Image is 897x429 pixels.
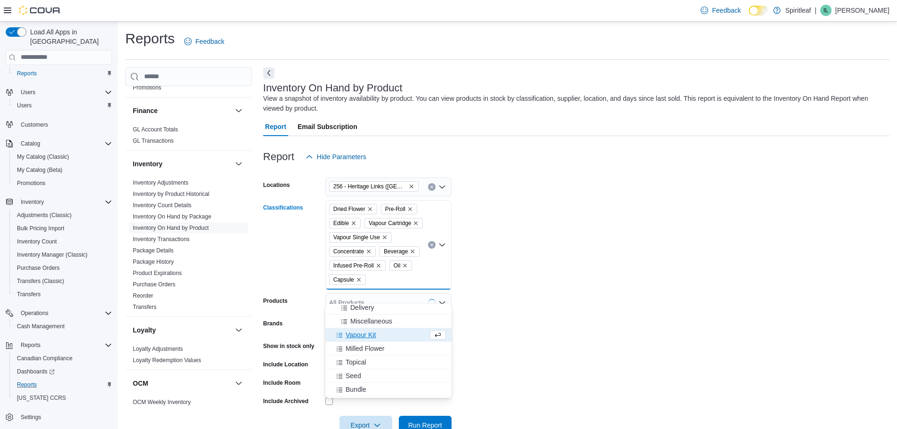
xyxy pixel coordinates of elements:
[749,6,768,16] input: Dark Mode
[133,356,201,364] span: Loyalty Redemption Values
[298,117,357,136] span: Email Subscription
[17,238,57,245] span: Inventory Count
[9,150,116,163] button: My Catalog (Classic)
[17,411,112,423] span: Settings
[329,246,376,257] span: Concentrate
[133,303,156,311] span: Transfers
[13,68,112,79] span: Reports
[333,219,349,228] span: Edible
[21,341,40,349] span: Reports
[263,342,315,350] label: Show in stock only
[13,178,49,189] a: Promotions
[333,247,364,256] span: Concentrate
[17,70,37,77] span: Reports
[410,249,415,254] button: Remove Beverage from selection in this group
[333,275,354,284] span: Capsule
[13,379,40,390] a: Reports
[233,324,244,336] button: Loyalty
[17,264,60,272] span: Purchase Orders
[263,151,294,162] h3: Report
[17,251,88,259] span: Inventory Manager (Classic)
[13,100,35,111] a: Users
[428,183,436,191] button: Clear input
[21,309,48,317] span: Operations
[329,232,392,243] span: Vapour Single Use
[329,181,419,192] span: 256 - Heritage Links (Edmonton)
[17,308,52,319] button: Operations
[133,281,176,288] a: Purchase Orders
[133,304,156,310] a: Transfers
[263,379,300,387] label: Include Room
[125,29,175,48] h1: Reports
[13,236,112,247] span: Inventory Count
[381,204,417,214] span: Pre-Roll
[133,225,209,231] a: Inventory On Hand by Product
[17,340,112,351] span: Reports
[17,211,72,219] span: Adjustments (Classic)
[21,140,40,147] span: Catalog
[263,82,403,94] h3: Inventory On Hand by Product
[133,292,153,299] span: Reorder
[438,241,446,249] button: Close list of options
[133,247,174,254] a: Package Details
[125,397,252,412] div: OCM
[13,392,70,404] a: [US_STATE] CCRS
[265,117,286,136] span: Report
[17,119,112,130] span: Customers
[325,397,452,410] button: Suppository
[17,394,66,402] span: [US_STATE] CCRS
[9,222,116,235] button: Bulk Pricing Import
[233,105,244,116] button: Finance
[9,352,116,365] button: Canadian Compliance
[2,339,116,352] button: Reports
[17,340,44,351] button: Reports
[325,369,452,383] button: Seed
[13,321,68,332] a: Cash Management
[17,368,55,375] span: Dashboards
[333,204,365,214] span: Dried Flower
[133,138,174,144] a: GL Transactions
[21,413,41,421] span: Settings
[17,87,39,98] button: Users
[346,344,384,353] span: Milled Flower
[9,275,116,288] button: Transfers (Classic)
[325,328,452,342] button: Vapour Kit
[835,5,889,16] p: [PERSON_NAME]
[17,138,44,149] button: Catalog
[13,151,73,162] a: My Catalog (Classic)
[263,204,303,211] label: Classifications
[409,184,414,189] button: Remove 256 - Heritage Links (Edmonton) from selection in this group
[13,289,44,300] a: Transfers
[346,357,366,367] span: Topical
[263,94,885,113] div: View a snapshot of inventory availability by product. You can view products in stock by classific...
[329,218,361,228] span: Edible
[133,213,211,220] a: Inventory On Hand by Package
[13,321,112,332] span: Cash Management
[356,277,362,283] button: Remove Capsule from selection in this group
[133,106,231,115] button: Finance
[13,379,112,390] span: Reports
[17,291,40,298] span: Transfers
[13,289,112,300] span: Transfers
[333,261,374,270] span: Infused Pre-Roll
[697,1,744,20] a: Feedback
[9,261,116,275] button: Purchase Orders
[13,262,112,274] span: Purchase Orders
[367,206,373,212] button: Remove Dried Flower from selection in this group
[438,183,446,191] button: Open list of options
[9,391,116,405] button: [US_STATE] CCRS
[17,166,63,174] span: My Catalog (Beta)
[824,5,828,16] span: IL
[820,5,832,16] div: Isabella L
[263,320,283,327] label: Brands
[376,263,381,268] button: Remove Infused Pre-Roll from selection in this group
[380,246,420,257] span: Beverage
[133,325,156,335] h3: Loyalty
[9,320,116,333] button: Cash Management
[385,204,405,214] span: Pre-Roll
[133,270,182,276] a: Product Expirations
[13,366,58,377] a: Dashboards
[133,202,192,209] a: Inventory Count Details
[17,138,112,149] span: Catalog
[133,269,182,277] span: Product Expirations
